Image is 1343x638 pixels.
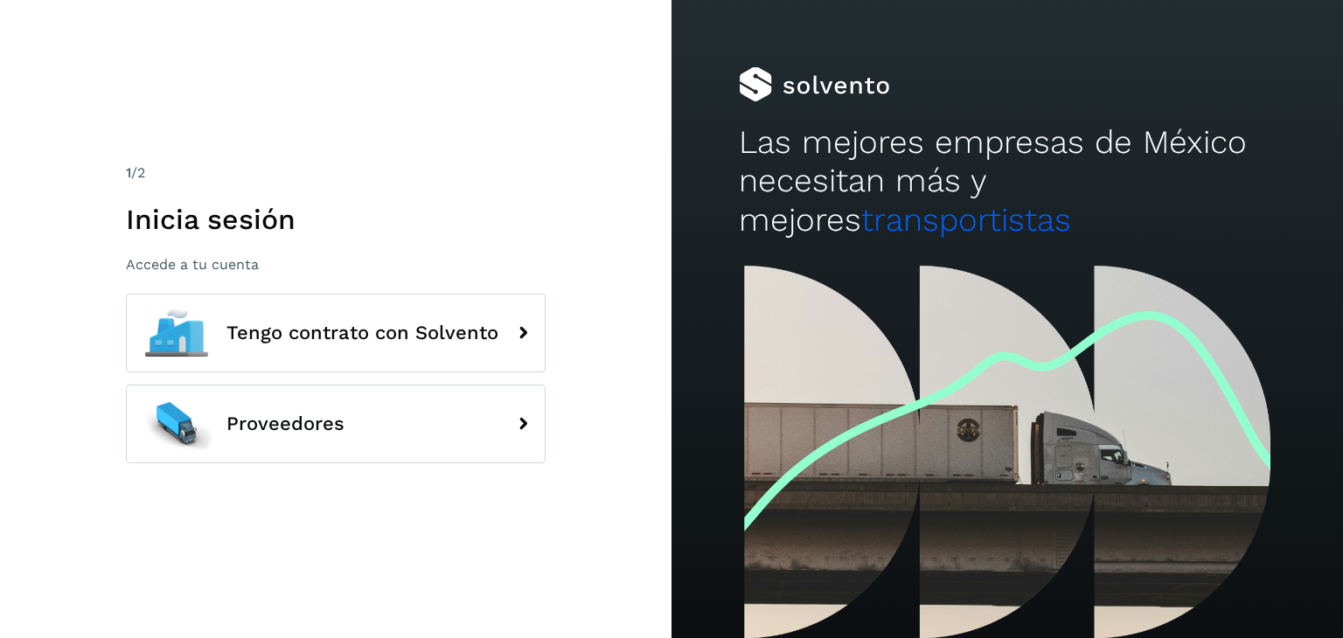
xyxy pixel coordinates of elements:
span: 1 [126,164,131,181]
p: Accede a tu cuenta [126,256,546,273]
span: transportistas [861,201,1071,239]
span: Proveedores [226,413,344,434]
h1: Inicia sesión [126,203,546,236]
button: Tengo contrato con Solvento [126,294,546,372]
h2: Las mejores empresas de México necesitan más y mejores [739,123,1276,239]
button: Proveedores [126,385,546,463]
span: Tengo contrato con Solvento [226,322,498,343]
div: /2 [126,163,546,184]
